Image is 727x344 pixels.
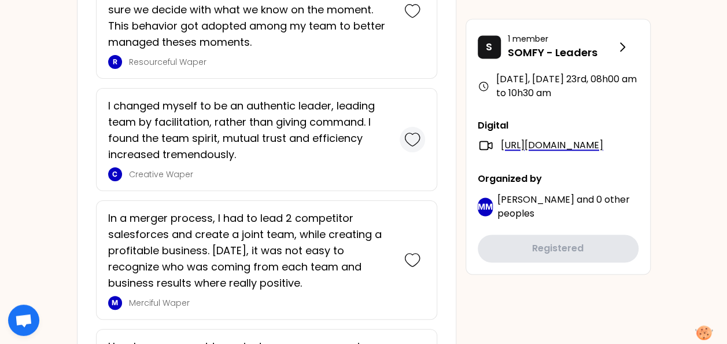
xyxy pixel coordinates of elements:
p: and [497,193,639,221]
p: In a merger process, I had to lead 2 competitor salesforces and create a joint team, while creati... [108,210,393,291]
p: I changed myself to be an authentic leader, leading team by facilitation, rather than giving comm... [108,98,393,163]
p: S [486,39,492,55]
p: C [112,170,117,179]
p: Merciful Waper [129,297,393,309]
p: R [113,57,117,67]
p: SOMFY - Leaders [508,45,615,61]
p: Creative Waper [129,169,393,180]
p: Organized by [478,172,639,186]
span: 0 other peoples [497,193,630,220]
div: [DATE], [DATE] 23rd , 08h00 am to 10h30 am [478,72,639,100]
div: Open chat [8,305,39,336]
button: Registered [478,235,639,262]
p: Digital [478,119,639,133]
span: [PERSON_NAME] [497,193,574,206]
p: M [112,298,118,308]
p: MM [478,201,493,213]
p: 1 member [508,33,615,45]
a: [URL][DOMAIN_NAME] [501,138,603,152]
p: Resourceful Waper [129,56,393,68]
